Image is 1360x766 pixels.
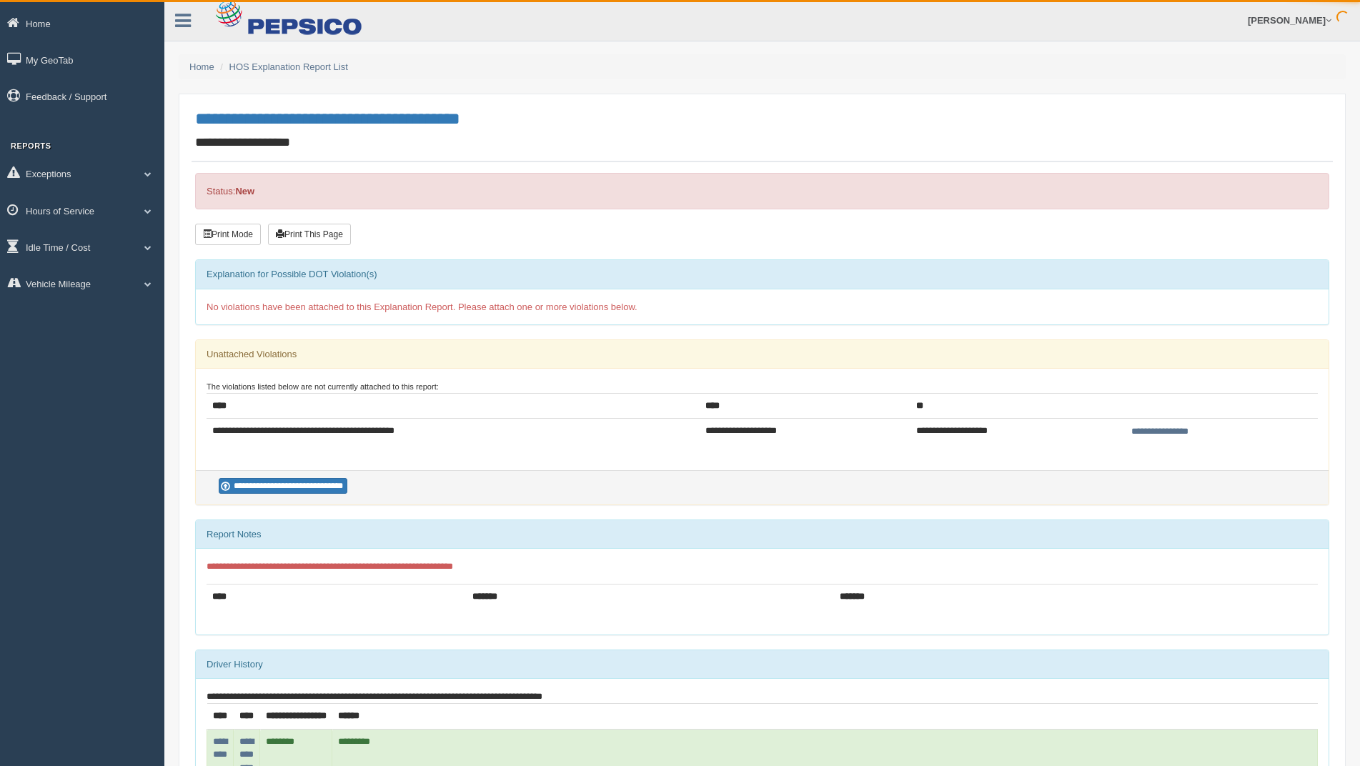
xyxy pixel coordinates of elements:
small: The violations listed below are not currently attached to this report: [207,382,439,391]
a: Home [189,61,214,72]
span: No violations have been attached to this Explanation Report. Please attach one or more violations... [207,302,637,312]
div: Driver History [196,650,1329,679]
div: Report Notes [196,520,1329,549]
button: Print Mode [195,224,261,245]
a: HOS Explanation Report List [229,61,348,72]
div: Status: [195,173,1329,209]
div: Unattached Violations [196,340,1329,369]
div: Explanation for Possible DOT Violation(s) [196,260,1329,289]
button: Print This Page [268,224,351,245]
strong: New [235,186,254,197]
